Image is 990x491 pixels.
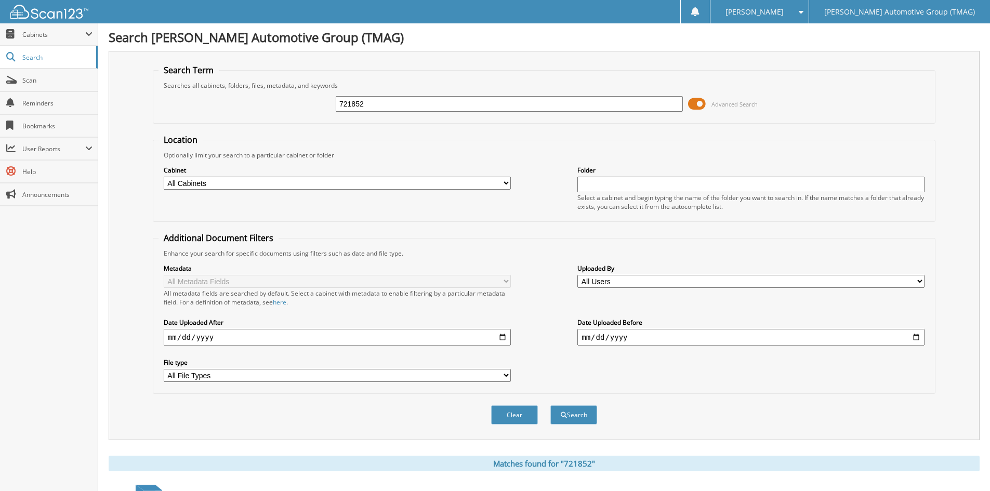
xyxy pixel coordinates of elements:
a: here [273,298,286,307]
div: Optionally limit your search to a particular cabinet or folder [159,151,930,160]
span: [PERSON_NAME] [725,9,784,15]
span: Search [22,53,91,62]
span: Bookmarks [22,122,93,130]
div: Matches found for "721852" [109,456,980,471]
label: Uploaded By [577,264,925,273]
img: scan123-logo-white.svg [10,5,88,19]
label: Metadata [164,264,511,273]
legend: Location [159,134,203,145]
div: Searches all cabinets, folders, files, metadata, and keywords [159,81,930,90]
legend: Search Term [159,64,219,76]
label: Date Uploaded After [164,318,511,327]
input: end [577,329,925,346]
label: File type [164,358,511,367]
legend: Additional Document Filters [159,232,279,244]
button: Search [550,405,597,424]
div: Select a cabinet and begin typing the name of the folder you want to search in. If the name match... [577,193,925,211]
span: Scan [22,76,93,85]
span: Reminders [22,99,93,108]
span: Advanced Search [711,100,758,108]
span: Cabinets [22,30,85,39]
label: Cabinet [164,166,511,175]
input: start [164,329,511,346]
button: Clear [491,405,538,424]
div: All metadata fields are searched by default. Select a cabinet with metadata to enable filtering b... [164,289,511,307]
span: Help [22,167,93,176]
div: Enhance your search for specific documents using filters such as date and file type. [159,249,930,258]
label: Date Uploaded Before [577,318,925,327]
span: Announcements [22,190,93,199]
h1: Search [PERSON_NAME] Automotive Group (TMAG) [109,29,980,46]
span: [PERSON_NAME] Automotive Group (TMAG) [824,9,975,15]
span: User Reports [22,144,85,153]
label: Folder [577,166,925,175]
